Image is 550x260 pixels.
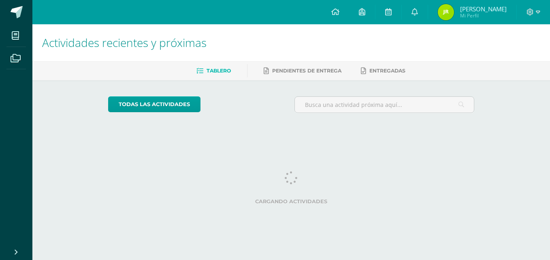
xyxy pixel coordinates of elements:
[196,64,231,77] a: Tablero
[207,68,231,74] span: Tablero
[264,64,341,77] a: Pendientes de entrega
[108,96,200,112] a: todas las Actividades
[42,35,207,50] span: Actividades recientes y próximas
[438,4,454,20] img: 53ab0507e887bbaf1dc11cf9eef30c93.png
[108,198,475,205] label: Cargando actividades
[460,12,507,19] span: Mi Perfil
[361,64,405,77] a: Entregadas
[460,5,507,13] span: [PERSON_NAME]
[272,68,341,74] span: Pendientes de entrega
[369,68,405,74] span: Entregadas
[295,97,474,113] input: Busca una actividad próxima aquí...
